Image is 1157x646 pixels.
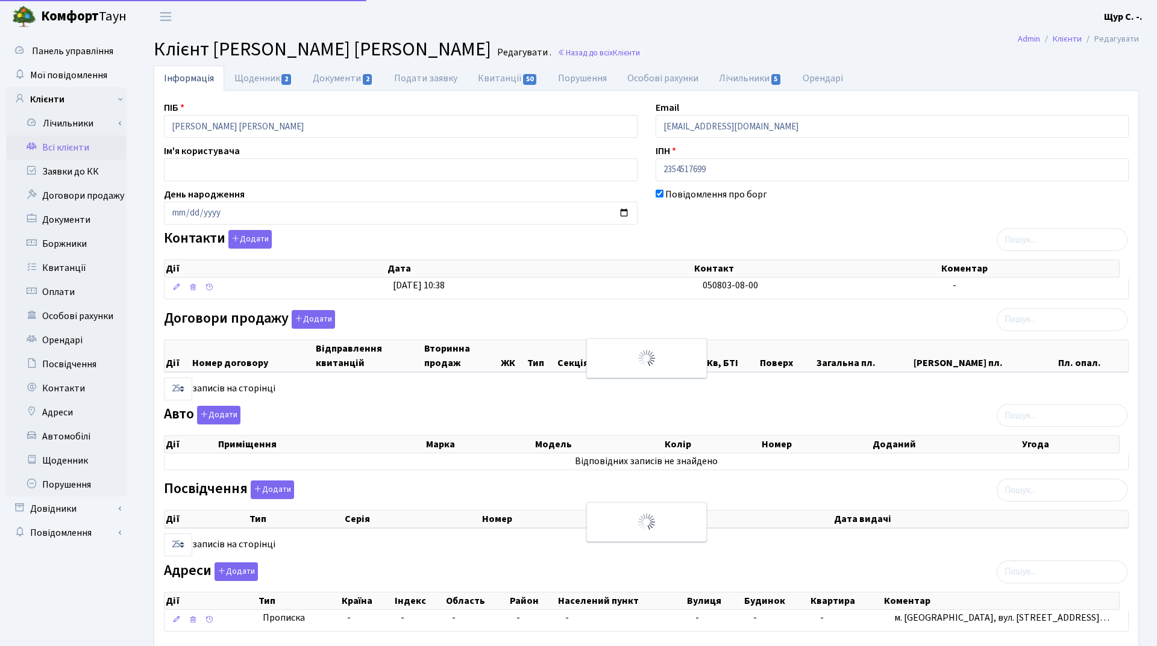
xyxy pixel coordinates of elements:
[6,280,127,304] a: Оплати
[248,479,294,500] a: Додати
[665,187,767,202] label: Повідомлення про борг
[393,279,445,292] span: [DATE] 10:38
[194,404,240,425] a: Додати
[500,340,526,371] th: ЖК
[303,66,383,91] a: Документи
[164,562,258,581] label: Адреси
[6,400,127,424] a: Адреси
[423,340,499,371] th: Вторинна продаж
[557,592,686,609] th: Населений пункт
[165,453,1128,470] td: Відповідних записів не знайдено
[6,232,127,256] a: Боржники
[12,5,36,29] img: logo.png
[164,406,240,424] label: Авто
[30,69,107,82] span: Мої повідомлення
[165,260,386,277] th: Дії
[164,144,240,158] label: Ім'я користувача
[509,592,557,609] th: Район
[815,340,912,371] th: Загальна пл.
[663,436,760,453] th: Колір
[534,436,663,453] th: Модель
[940,260,1119,277] th: Коментар
[165,592,257,609] th: Дії
[164,377,275,400] label: записів на сторінці
[912,340,1057,371] th: [PERSON_NAME] пл.
[759,340,815,371] th: Поверх
[6,63,127,87] a: Мої повідомлення
[706,340,759,371] th: Кв, БТІ
[248,511,343,527] th: Тип
[164,101,184,115] label: ПІБ
[164,533,275,556] label: записів на сторінці
[281,74,291,85] span: 2
[394,592,445,609] th: Індекс
[164,230,272,249] label: Контакти
[197,406,240,424] button: Авто
[315,340,423,371] th: Відправлення квитанцій
[820,611,824,624] span: -
[225,228,272,249] a: Додати
[6,135,127,160] a: Всі клієнти
[637,512,656,532] img: Обробка...
[1018,33,1040,45] a: Admin
[445,592,509,609] th: Область
[753,611,757,624] span: -
[1053,33,1082,45] a: Клієнти
[871,436,1021,453] th: Доданий
[481,511,642,527] th: Номер
[637,349,656,368] img: Обробка...
[289,308,335,329] a: Додати
[997,479,1127,502] input: Пошук...
[452,611,456,624] span: -
[386,260,693,277] th: Дата
[425,436,534,453] th: Марка
[809,592,882,609] th: Квартира
[14,111,127,135] a: Лічильники
[363,74,372,85] span: 2
[217,436,425,453] th: Приміщення
[613,47,640,58] span: Клієнти
[686,592,743,609] th: Вулиця
[6,424,127,449] a: Автомобілі
[548,66,617,91] a: Порушення
[565,611,569,624] span: -
[6,449,127,473] a: Щоденник
[164,310,335,329] label: Договори продажу
[6,160,127,184] a: Заявки до КК
[1104,10,1143,24] a: Щур С. -.
[343,511,481,527] th: Серія
[556,340,609,371] th: Секція
[760,436,871,453] th: Номер
[6,256,127,280] a: Квитанції
[997,561,1127,583] input: Пошук...
[997,308,1127,331] input: Пошук...
[516,611,520,624] span: -
[953,279,956,292] span: -
[224,66,303,91] a: Щоденник
[164,533,192,556] select: записів на сторінці
[642,511,833,527] th: Видано
[1082,33,1139,46] li: Редагувати
[833,511,1128,527] th: Дата видачі
[557,47,640,58] a: Назад до всіхКлієнти
[792,66,853,91] a: Орендарі
[1000,26,1157,52] nav: breadcrumb
[526,340,557,371] th: Тип
[703,279,758,292] span: 050803-08-00
[6,208,127,232] a: Документи
[154,36,491,63] span: Клієнт [PERSON_NAME] [PERSON_NAME]
[257,592,340,609] th: Тип
[165,511,248,527] th: Дії
[215,562,258,581] button: Адреси
[384,66,468,91] a: Подати заявку
[154,66,224,91] a: Інформація
[6,304,127,328] a: Особові рахунки
[6,87,127,111] a: Клієнти
[212,560,258,581] a: Додати
[41,7,127,27] span: Таун
[165,340,191,371] th: Дії
[997,228,1127,251] input: Пошук...
[883,592,1119,609] th: Коментар
[165,436,217,453] th: Дії
[6,473,127,497] a: Порушення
